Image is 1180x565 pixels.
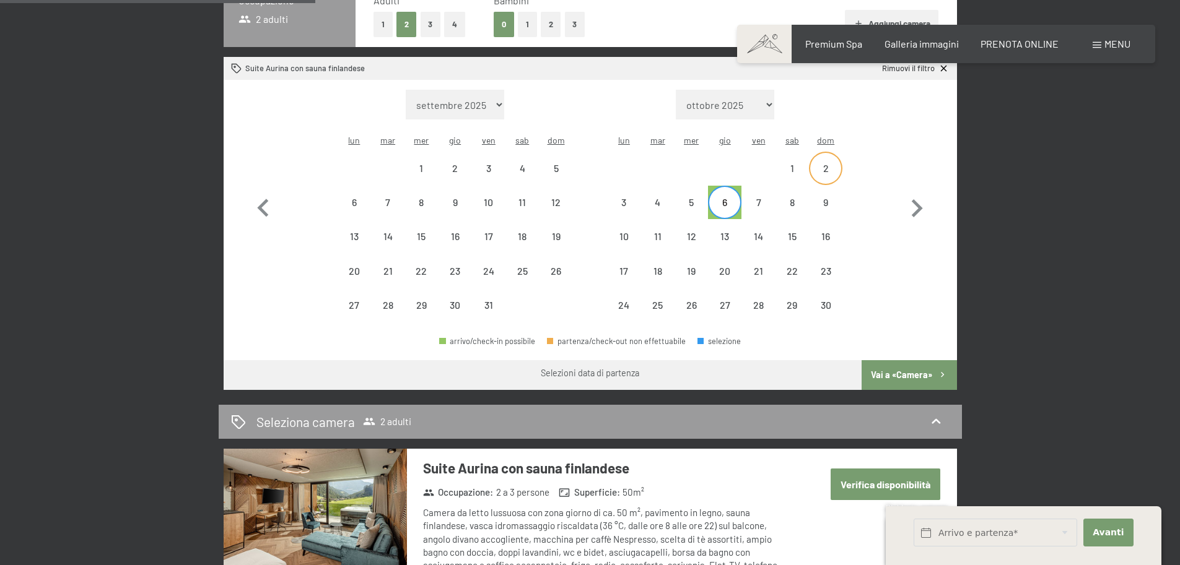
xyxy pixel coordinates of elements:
[741,220,775,253] div: partenza/check-out non effettuabile
[371,220,404,253] div: Tue Oct 14 2025
[507,163,538,194] div: 4
[777,231,808,262] div: 15
[743,300,774,331] div: 28
[675,186,708,219] div: Wed Nov 05 2025
[406,266,437,297] div: 22
[641,186,675,219] div: Tue Nov 04 2025
[708,220,741,253] div: Thu Nov 13 2025
[380,135,395,145] abbr: martedì
[642,266,673,297] div: 18
[608,231,639,262] div: 10
[540,163,571,194] div: 5
[608,266,639,297] div: 17
[981,38,1059,50] a: PRENOTA ONLINE
[507,197,538,228] div: 11
[684,135,699,145] abbr: mercoledì
[371,254,404,288] div: Tue Oct 21 2025
[810,231,841,262] div: 16
[809,186,842,219] div: Sun Nov 09 2025
[374,12,393,37] button: 1
[404,254,438,288] div: Wed Oct 22 2025
[675,220,708,253] div: Wed Nov 12 2025
[372,300,403,331] div: 28
[776,186,809,219] div: Sat Nov 08 2025
[709,197,740,228] div: 6
[776,254,809,288] div: Sat Nov 22 2025
[743,231,774,262] div: 14
[539,220,572,253] div: partenza/check-out non effettuabile
[641,288,675,322] div: partenza/check-out non effettuabile
[372,197,403,228] div: 7
[776,152,809,185] div: partenza/check-out non effettuabile
[641,220,675,253] div: Tue Nov 11 2025
[885,38,959,50] a: Galleria immagini
[541,367,639,379] div: Selezioni data di partenza
[472,220,505,253] div: Fri Oct 17 2025
[406,300,437,331] div: 29
[886,503,948,513] span: Richiesta express
[472,152,505,185] div: partenza/check-out non effettuabile
[406,197,437,228] div: 8
[404,220,438,253] div: partenza/check-out non effettuabile
[472,186,505,219] div: partenza/check-out non effettuabile
[404,288,438,322] div: partenza/check-out non effettuabile
[805,38,862,50] a: Premium Spa
[245,90,281,322] button: Mese precedente
[505,152,539,185] div: Sat Oct 04 2025
[440,300,471,331] div: 30
[404,186,438,219] div: partenza/check-out non effettuabile
[472,152,505,185] div: Fri Oct 03 2025
[675,288,708,322] div: partenza/check-out non effettuabile
[505,186,539,219] div: Sat Oct 11 2025
[642,231,673,262] div: 11
[472,254,505,288] div: Fri Oct 24 2025
[608,197,639,228] div: 3
[414,135,429,145] abbr: mercoledì
[809,288,842,322] div: Sun Nov 30 2025
[439,220,472,253] div: partenza/check-out non effettuabile
[539,152,572,185] div: Sun Oct 05 2025
[371,288,404,322] div: partenza/check-out non effettuabile
[473,231,504,262] div: 17
[565,12,585,37] button: 3
[743,266,774,297] div: 21
[539,186,572,219] div: Sun Oct 12 2025
[708,254,741,288] div: partenza/check-out non effettuabile
[338,288,371,322] div: Mon Oct 27 2025
[338,288,371,322] div: partenza/check-out non effettuabile
[439,220,472,253] div: Thu Oct 16 2025
[423,459,792,478] h3: Suite Aurina con sauna finlandese
[449,135,461,145] abbr: giovedì
[641,186,675,219] div: partenza/check-out non effettuabile
[472,288,505,322] div: Fri Oct 31 2025
[404,152,438,185] div: Wed Oct 01 2025
[472,288,505,322] div: partenza/check-out non effettuabile
[675,254,708,288] div: Wed Nov 19 2025
[547,337,686,345] div: partenza/check-out non effettuabile
[676,197,707,228] div: 5
[675,288,708,322] div: Wed Nov 26 2025
[404,152,438,185] div: partenza/check-out non effettuabile
[439,337,535,345] div: arrivo/check-in possibile
[709,300,740,331] div: 27
[709,266,740,297] div: 20
[439,288,472,322] div: Thu Oct 30 2025
[515,135,529,145] abbr: sabato
[507,266,538,297] div: 25
[505,254,539,288] div: Sat Oct 25 2025
[776,254,809,288] div: partenza/check-out non effettuabile
[776,220,809,253] div: partenza/check-out non effettuabile
[607,220,640,253] div: Mon Nov 10 2025
[741,186,775,219] div: partenza/check-out non effettuabile
[539,186,572,219] div: partenza/check-out non effettuabile
[371,220,404,253] div: partenza/check-out non effettuabile
[809,220,842,253] div: partenza/check-out non effettuabile
[1093,527,1124,539] span: Avanti
[396,12,417,37] button: 2
[676,300,707,331] div: 26
[505,186,539,219] div: partenza/check-out non effettuabile
[862,360,956,390] button: Vai a «Camera»
[363,415,411,428] span: 2 adulti
[439,152,472,185] div: partenza/check-out non effettuabile
[642,197,673,228] div: 4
